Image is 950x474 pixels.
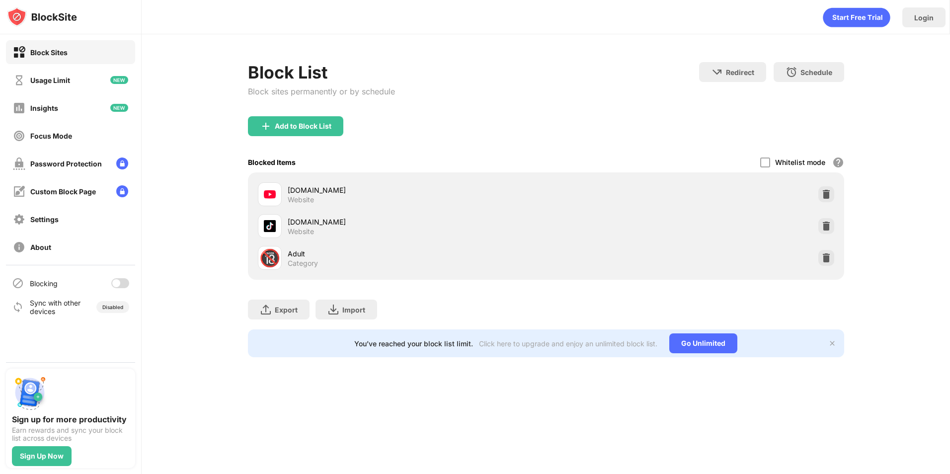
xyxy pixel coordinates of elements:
div: Sync with other devices [30,299,81,316]
div: Settings [30,215,59,224]
img: customize-block-page-off.svg [13,185,25,198]
div: Blocking [30,279,58,288]
div: About [30,243,51,251]
img: time-usage-off.svg [13,74,25,86]
div: Custom Block Page [30,187,96,196]
div: Click here to upgrade and enjoy an unlimited block list. [479,339,657,348]
img: insights-off.svg [13,102,25,114]
div: Usage Limit [30,76,70,84]
div: Earn rewards and sync your block list across devices [12,426,129,442]
img: block-on.svg [13,46,25,59]
div: Redirect [726,68,754,77]
div: Disabled [102,304,123,310]
img: x-button.svg [828,339,836,347]
img: settings-off.svg [13,213,25,226]
div: Insights [30,104,58,112]
img: blocking-icon.svg [12,277,24,289]
img: lock-menu.svg [116,158,128,169]
div: Website [288,227,314,236]
div: [DOMAIN_NAME] [288,217,546,227]
div: Go Unlimited [669,333,737,353]
div: animation [823,7,890,27]
div: Blocked Items [248,158,296,166]
div: Login [914,13,934,22]
div: Whitelist mode [775,158,825,166]
img: lock-menu.svg [116,185,128,197]
div: Focus Mode [30,132,72,140]
div: 🔞 [259,248,280,268]
img: favicons [264,188,276,200]
div: You’ve reached your block list limit. [354,339,473,348]
div: Block sites permanently or by schedule [248,86,395,96]
div: Password Protection [30,159,102,168]
img: favicons [264,220,276,232]
img: password-protection-off.svg [13,158,25,170]
div: Import [342,306,365,314]
div: [DOMAIN_NAME] [288,185,546,195]
div: Sign Up Now [20,452,64,460]
div: Block List [248,62,395,82]
div: Export [275,306,298,314]
img: new-icon.svg [110,104,128,112]
img: sync-icon.svg [12,301,24,313]
div: Schedule [800,68,832,77]
div: Category [288,259,318,268]
img: new-icon.svg [110,76,128,84]
img: focus-off.svg [13,130,25,142]
div: Block Sites [30,48,68,57]
div: Sign up for more productivity [12,414,129,424]
img: logo-blocksite.svg [7,7,77,27]
img: about-off.svg [13,241,25,253]
div: Website [288,195,314,204]
div: Adult [288,248,546,259]
div: Add to Block List [275,122,331,130]
img: push-signup.svg [12,375,48,410]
